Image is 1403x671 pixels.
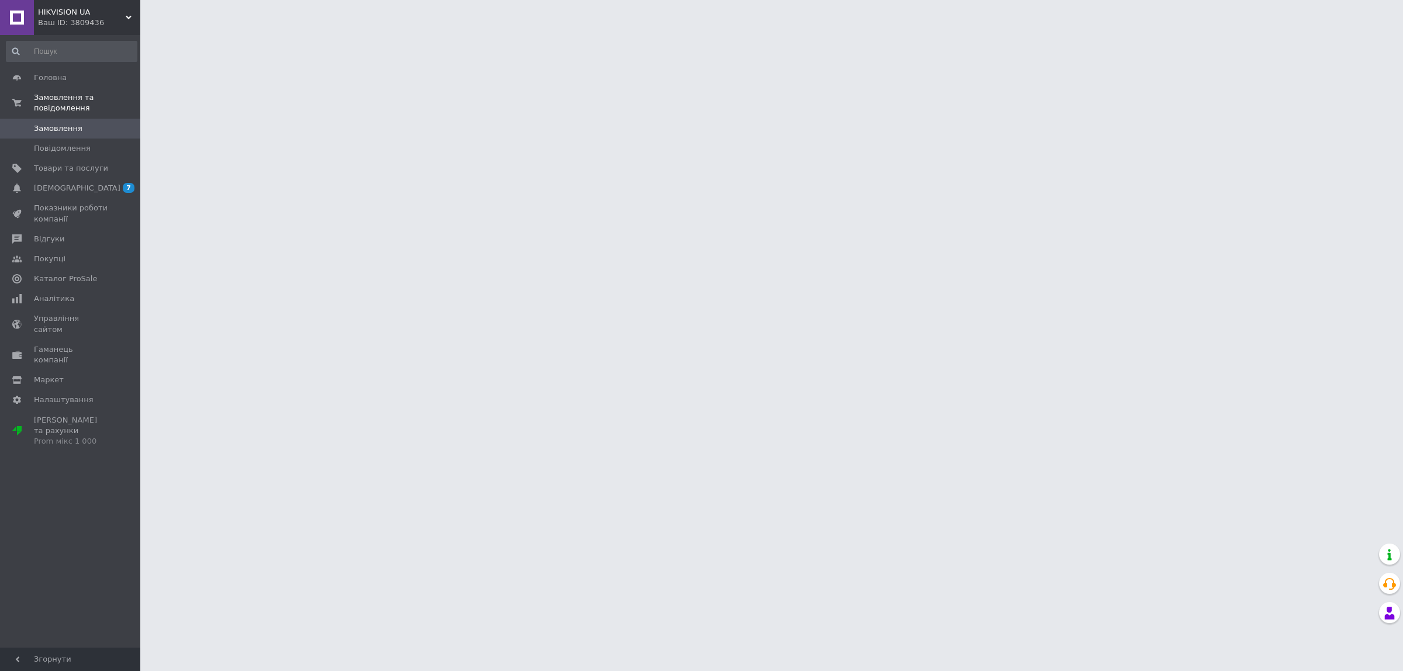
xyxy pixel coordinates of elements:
input: Пошук [6,41,137,62]
span: Управління сайтом [34,313,108,334]
span: Товари та послуги [34,163,108,174]
span: Маркет [34,375,64,385]
span: Гаманець компанії [34,344,108,365]
span: Повідомлення [34,143,91,154]
span: Аналітика [34,293,74,304]
span: HIKVISION UA [38,7,126,18]
div: Prom мікс 1 000 [34,436,108,447]
span: Показники роботи компанії [34,203,108,224]
span: Замовлення та повідомлення [34,92,140,113]
span: [DEMOGRAPHIC_DATA] [34,183,120,193]
span: Налаштування [34,395,94,405]
span: 7 [123,183,134,193]
span: Покупці [34,254,65,264]
div: Ваш ID: 3809436 [38,18,140,28]
span: [PERSON_NAME] та рахунки [34,415,108,447]
span: Відгуки [34,234,64,244]
span: Каталог ProSale [34,274,97,284]
span: Головна [34,72,67,83]
span: Замовлення [34,123,82,134]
